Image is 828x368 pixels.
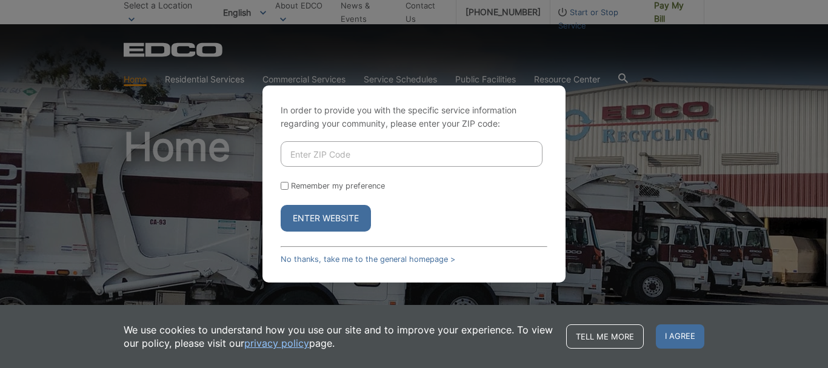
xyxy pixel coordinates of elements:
[244,336,309,350] a: privacy policy
[566,324,644,349] a: Tell me more
[281,255,455,264] a: No thanks, take me to the general homepage >
[281,141,543,167] input: Enter ZIP Code
[281,205,371,232] button: Enter Website
[281,104,547,130] p: In order to provide you with the specific service information regarding your community, please en...
[291,181,385,190] label: Remember my preference
[656,324,704,349] span: I agree
[124,323,554,350] p: We use cookies to understand how you use our site and to improve your experience. To view our pol...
